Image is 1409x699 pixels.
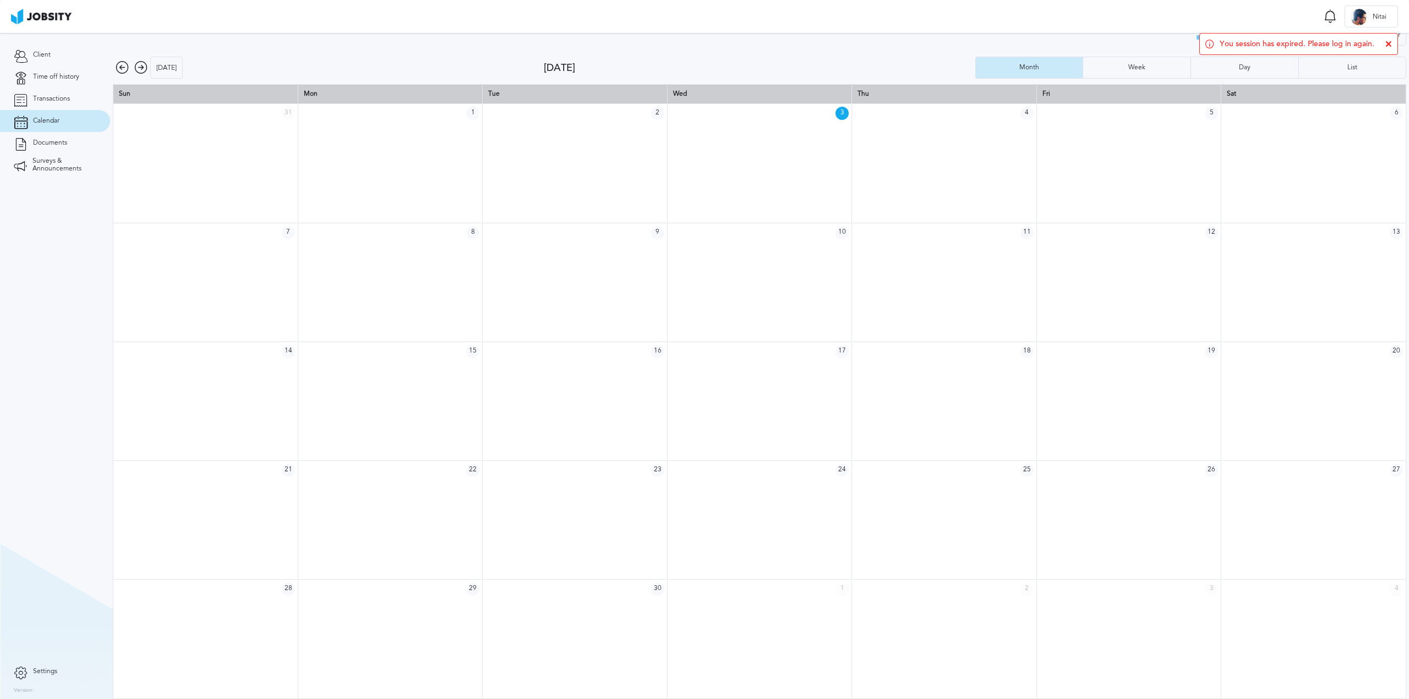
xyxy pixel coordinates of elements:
span: 29 [466,582,479,596]
span: Fri [1042,90,1050,97]
div: Day [1233,64,1256,71]
span: 22 [466,464,479,477]
span: 31 [282,107,295,120]
span: 5 [1205,107,1218,120]
span: Thu [858,90,869,97]
span: Surveys & Announcements [32,157,96,173]
span: 18 [1020,345,1034,358]
span: 26 [1205,464,1218,477]
span: 4 [1390,582,1403,596]
div: Week [1123,64,1151,71]
button: [DATE] [150,57,183,79]
span: 2 [651,107,664,120]
span: 27 [1390,464,1403,477]
span: 13 [1390,226,1403,239]
span: Sun [119,90,130,97]
span: 20 [1390,345,1403,358]
span: 6 [1390,107,1403,120]
div: [DATE] [544,62,975,74]
button: Week [1083,57,1190,79]
span: You session has expired. Please log in again. [1220,40,1374,48]
span: Wed [673,90,687,97]
span: 11 [1020,226,1034,239]
span: 8 [466,226,479,239]
span: Settings [33,668,57,675]
span: 3 [835,107,849,120]
span: Mon [304,90,318,97]
span: 17 [835,345,849,358]
span: 9 [651,226,664,239]
span: 24 [835,464,849,477]
span: Calendar [33,117,59,125]
span: Tue [488,90,500,97]
button: NNitai [1345,5,1398,27]
span: 7 [282,226,295,239]
span: 14 [282,345,295,358]
div: Month [1014,64,1045,71]
span: Sat [1227,90,1236,97]
span: Nitai [1367,13,1392,21]
span: 16 [651,345,664,358]
span: 19 [1205,345,1218,358]
span: 1 [835,582,849,596]
label: Version: [14,687,34,694]
span: 30 [651,582,664,596]
span: Transactions [33,95,70,103]
span: 21 [282,464,295,477]
span: 10 [835,226,849,239]
img: ab4bad089aa723f57921c736e9817d99.png [11,9,72,24]
span: 28 [282,582,295,596]
span: Client [33,51,51,59]
span: 4 [1020,107,1034,120]
div: N [1351,9,1367,25]
span: 25 [1020,464,1034,477]
div: [DATE] [151,57,182,79]
span: Documents [33,139,67,147]
span: 1 [466,107,479,120]
button: Month [975,57,1083,79]
span: 12 [1205,226,1218,239]
div: List [1342,64,1363,71]
button: List [1298,57,1406,79]
span: 23 [651,464,664,477]
span: 15 [466,345,479,358]
span: 3 [1205,582,1218,596]
span: 2 [1020,582,1034,596]
span: Time off history [33,73,79,81]
button: Day [1190,57,1298,79]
